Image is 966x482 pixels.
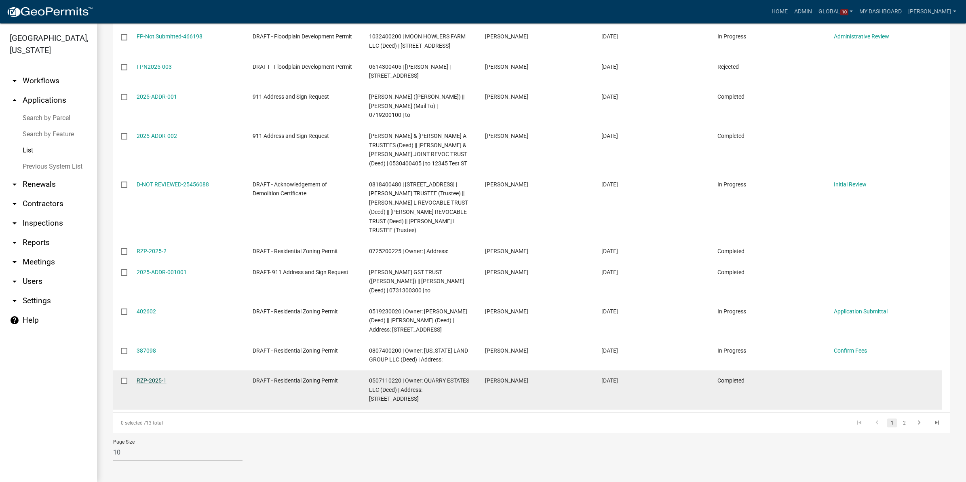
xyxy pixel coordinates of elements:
[369,308,467,333] span: 0519230020 | Owner: STEFFEN, CONNIE S (Deed) || PRINSLOO, DONOVAN R (Deed) | Address: 5218 WINDRO...
[601,93,618,100] span: 08/18/2025
[369,93,464,118] span: SWANSON, ANDREW J (Deed) || SWANSON, RACHAEL (Mail To) | 0719200100 | to
[768,4,791,19] a: Home
[10,296,19,306] i: arrow_drop_down
[601,308,618,315] span: 04/09/2025
[717,63,739,70] span: Rejected
[911,419,927,427] a: go to next page
[898,416,910,430] li: page 2
[137,63,172,70] a: FPN2025-003
[717,181,746,188] span: In Progress
[137,181,209,188] a: D-NOT REVIEWED-25456088
[253,93,329,100] span: 911 Address and Sign Request
[10,257,19,267] i: arrow_drop_down
[869,419,885,427] a: go to previous page
[369,248,448,254] span: 0725200225 | Owner: | Address:
[485,377,528,384] span: Marcus Amman
[905,4,960,19] a: [PERSON_NAME]
[717,133,745,139] span: Completed
[10,218,19,228] i: arrow_drop_down
[137,377,167,384] a: RZP-2025-1
[717,377,745,384] span: Completed
[369,33,466,49] span: 1032400200 | MOON HOWLERS FARM LLC (Deed) | 1410 NE 51ST ST
[485,248,528,254] span: Leanne Harter
[601,377,618,384] span: 02/20/2025
[834,308,888,315] a: Application Submittal
[137,269,187,275] a: 2025-ADDR-001001
[369,347,468,363] span: 0807400200 | Owner: KANSAS LAND GROUP LLC (Deed) | Address:
[10,95,19,105] i: arrow_drop_up
[834,181,867,188] a: Initial Review
[253,133,329,139] span: 911 Address and Sign Request
[886,416,898,430] li: page 1
[10,180,19,189] i: arrow_drop_down
[887,419,897,427] a: 1
[137,248,167,254] a: RZP-2025-2
[601,133,618,139] span: 08/04/2025
[113,413,445,433] div: 13 total
[253,33,352,40] span: DRAFT - Floodplain Development Permit
[10,315,19,325] i: help
[485,93,528,100] span: Leanne Harter
[137,133,177,139] a: 2025-ADDR-002
[485,33,528,40] span: Marcus Amman
[137,308,156,315] a: 402602
[717,33,746,40] span: In Progress
[137,93,177,100] a: 2025-ADDR-001
[253,347,338,354] span: DRAFT - Residential Zoning Permit
[485,63,528,70] span: Leanne Harter
[253,63,352,70] span: DRAFT - Floodplain Development Permit
[856,4,905,19] a: My Dashboard
[369,63,451,79] span: 0614300405 | Leanne | 900 6th Street
[369,181,468,234] span: 0818400480 | 68883 190TH ST | WILKENING, DENNIS M TRUSTEE (Trustee) || WILKENING, TONNEE L REVOCA...
[717,93,745,100] span: Completed
[10,199,19,209] i: arrow_drop_down
[253,248,338,254] span: DRAFT - Residential Zoning Permit
[601,63,618,70] span: 08/19/2025
[601,33,618,40] span: 08/19/2025
[601,347,618,354] span: 03/10/2025
[485,347,528,354] span: Marcus Amman
[253,269,348,275] span: DRAFT- 911 Address and Sign Request
[10,76,19,86] i: arrow_drop_down
[929,419,945,427] a: go to last page
[253,377,338,384] span: DRAFT - Residential Zoning Permit
[834,347,867,354] a: Confirm Fees
[485,308,528,315] span: Leslie Day
[601,269,618,275] span: 06/11/2025
[840,9,848,16] span: 10
[10,238,19,247] i: arrow_drop_down
[369,133,467,167] span: ZIEL, ERIC R & CAROL A TRUSTEES (Deed) || ZIEL, ERIC & CAROL JOINT REVOC TRUST (Deed) | 053040040...
[121,420,146,426] span: 0 selected /
[253,181,327,197] span: DRAFT - Acknowledgement of Demolition Certificate
[717,248,745,254] span: Completed
[791,4,815,19] a: Admin
[601,248,618,254] span: 07/16/2025
[369,377,469,402] span: 0507110220 | Owner: QUARRY ESTATES LLC (Deed) | Address: 17182 PRIMROSE AVE
[137,33,202,40] a: FP-Not Submitted-466198
[852,419,867,427] a: go to first page
[899,419,909,427] a: 2
[485,133,528,139] span: Marcus Amman
[601,181,618,188] span: 07/28/2025
[485,181,528,188] span: Kierxan Bradley
[137,347,156,354] a: 387098
[717,269,745,275] span: Completed
[717,347,746,354] span: In Progress
[815,4,856,19] a: Global10
[369,269,464,294] span: CARPENTER, EDWIN C GST TRUST (Deed) || CARPENTER, EDWIN C TRUSTEE (Deed) | 0731300300 | to
[834,33,889,40] a: Administrative Review
[717,308,746,315] span: In Progress
[10,277,19,286] i: arrow_drop_down
[485,269,528,275] span: Marcus Amman
[253,308,338,315] span: DRAFT - Residential Zoning Permit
